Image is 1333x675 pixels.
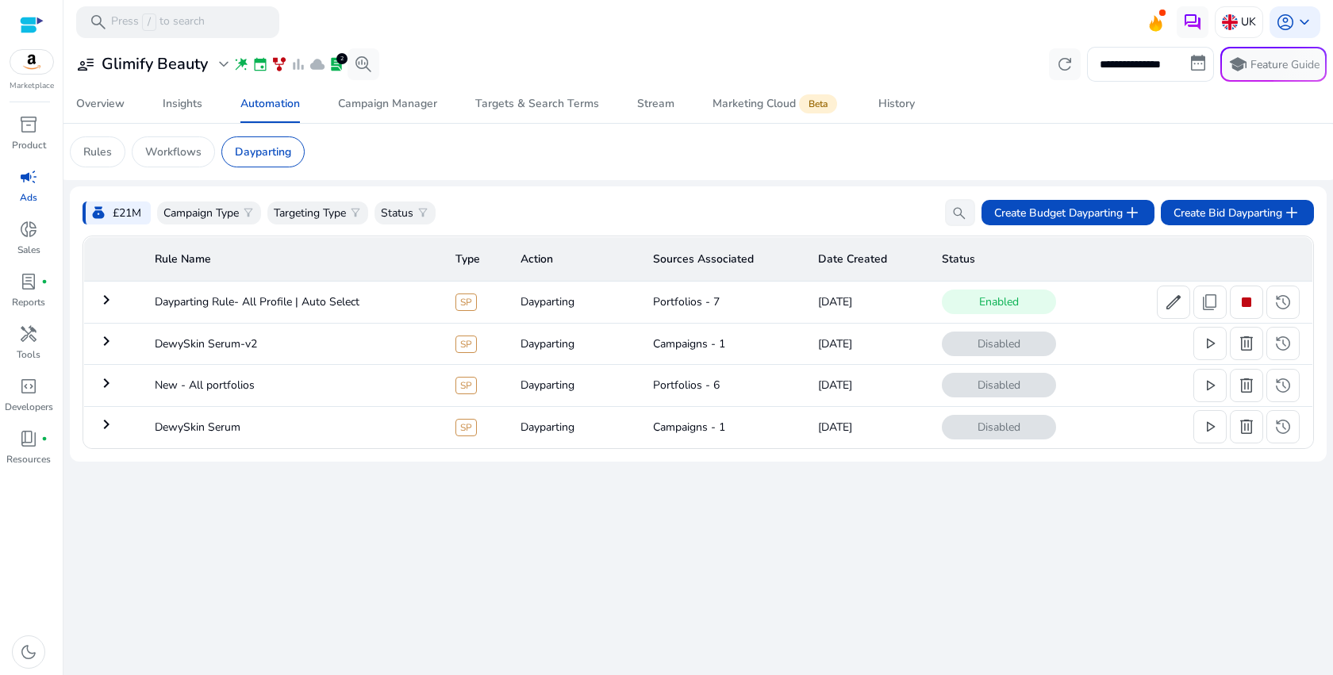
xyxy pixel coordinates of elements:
span: SP [455,377,477,394]
span: Beta [799,94,837,113]
button: play_arrow [1193,410,1227,443]
div: Stream [637,98,674,109]
p: Sales [17,243,40,257]
td: [DATE] [805,282,928,323]
span: search [89,13,108,32]
span: bar_chart [290,56,306,72]
span: user_attributes [76,55,95,74]
p: Status [381,205,413,221]
span: play_arrow [1200,334,1220,353]
span: fiber_manual_record [41,435,48,442]
p: Feature Guide [1250,57,1320,73]
span: Create Bid Dayparting [1174,203,1301,222]
button: delete [1230,410,1263,443]
span: SP [455,293,477,311]
td: New - All portfolios [142,365,443,406]
p: Rules [83,144,112,160]
span: history [1273,334,1293,353]
th: Type [443,237,508,282]
span: lab_profile [328,56,344,72]
p: UK [1241,8,1256,36]
td: DewySkin Serum-v2 [142,323,443,364]
p: Campaign Type [163,205,239,221]
button: history [1266,369,1300,402]
button: Create Budget Daypartingadd [982,200,1154,225]
div: Targets & Search Terms [475,98,599,109]
span: book_4 [19,429,38,448]
span: history [1273,293,1293,312]
p: £21M [113,205,141,221]
span: filter_alt [242,206,255,219]
td: Dayparting Rule- All Profile | Auto Select [142,282,443,323]
span: filter_alt [349,206,362,219]
span: Create Budget Dayparting [994,203,1142,222]
span: fiber_manual_record [41,278,48,285]
mat-icon: keyboard_arrow_right [97,290,116,309]
p: Dayparting [235,144,291,160]
span: delete [1237,334,1256,353]
button: history [1266,410,1300,443]
td: [DATE] [805,365,928,406]
td: [DATE] [805,406,928,447]
span: history [1273,376,1293,395]
p: Reports [12,295,45,309]
span: inventory_2 [19,115,38,134]
span: content_copy [1200,293,1220,312]
span: / [142,13,156,31]
td: [DATE] [805,323,928,364]
span: delete [1237,376,1256,395]
p: Marketplace [10,80,54,92]
div: Automation [240,98,300,109]
span: add [1123,203,1142,222]
button: history [1266,327,1300,360]
span: Disabled [942,332,1056,356]
th: Sources Associated [640,237,805,282]
span: family_history [271,56,287,72]
p: Developers [5,400,53,414]
span: play_arrow [1200,376,1220,395]
span: SP [455,419,477,436]
span: filter_alt [417,206,429,219]
span: campaign [19,167,38,186]
button: delete [1230,327,1263,360]
div: Campaign Manager [338,98,437,109]
span: code_blocks [19,377,38,396]
img: uk.svg [1222,14,1238,30]
th: Action [508,237,640,282]
td: Campaigns - 1 [640,323,805,364]
td: Portfolios - 7 [640,282,805,323]
span: lab_profile [19,272,38,291]
button: play_arrow [1193,369,1227,402]
span: cloud [309,56,325,72]
span: play_arrow [1200,417,1220,436]
button: stop [1230,286,1263,319]
button: edit [1157,286,1190,319]
button: search_insights [348,48,379,80]
span: donut_small [19,220,38,239]
span: account_circle [1276,13,1295,32]
span: SP [455,336,477,353]
span: handyman [19,324,38,343]
p: Product [12,138,46,152]
div: Insights [163,98,202,109]
th: Rule Name [142,237,443,282]
span: search [951,205,967,221]
span: history [1273,417,1293,436]
td: DewySkin Serum [142,406,443,447]
button: play_arrow [1193,327,1227,360]
th: Date Created [805,237,928,282]
span: search_insights [354,55,373,74]
mat-icon: keyboard_arrow_right [97,415,116,434]
span: refresh [1055,55,1074,74]
button: refresh [1049,48,1081,80]
button: history [1266,286,1300,319]
span: keyboard_arrow_down [1295,13,1314,32]
span: event [252,56,268,72]
span: dark_mode [19,642,38,662]
td: Campaigns - 1 [640,406,805,447]
td: Dayparting [508,282,640,323]
div: Overview [76,98,125,109]
mat-icon: keyboard_arrow_right [97,332,116,351]
button: delete [1230,369,1263,402]
span: Enabled [942,290,1056,314]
